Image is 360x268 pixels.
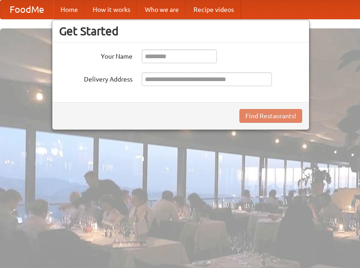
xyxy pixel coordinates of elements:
[186,0,241,19] a: Recipe videos
[59,72,133,84] label: Delivery Address
[138,0,186,19] a: Who we are
[85,0,138,19] a: How it works
[59,49,133,61] label: Your Name
[53,0,85,19] a: Home
[239,109,302,123] button: Find Restaurants!
[0,0,53,19] a: FoodMe
[59,24,302,38] h3: Get Started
